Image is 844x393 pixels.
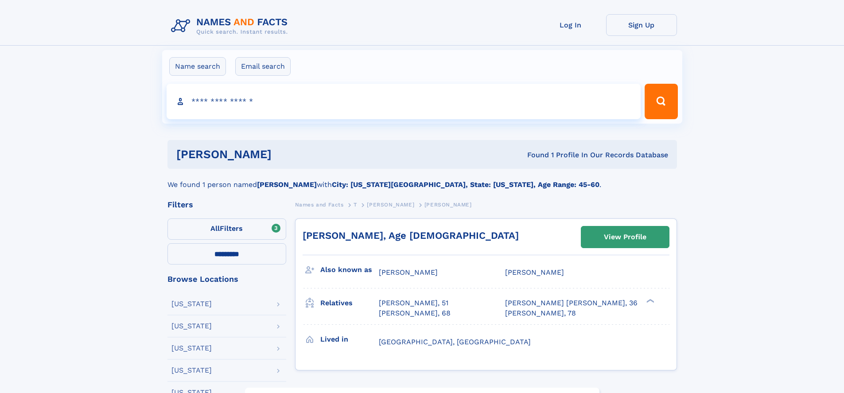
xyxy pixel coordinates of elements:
a: T [354,199,357,210]
label: Name search [169,57,226,76]
label: Email search [235,57,291,76]
span: T [354,202,357,208]
span: [GEOGRAPHIC_DATA], [GEOGRAPHIC_DATA] [379,338,531,346]
a: Names and Facts [295,199,344,210]
h3: Also known as [320,262,379,277]
h3: Lived in [320,332,379,347]
a: [PERSON_NAME], 68 [379,308,451,318]
span: [PERSON_NAME] [367,202,414,208]
button: Search Button [645,84,677,119]
b: City: [US_STATE][GEOGRAPHIC_DATA], State: [US_STATE], Age Range: 45-60 [332,180,599,189]
div: ❯ [644,298,655,304]
div: Found 1 Profile In Our Records Database [399,150,668,160]
span: All [210,224,220,233]
span: [PERSON_NAME] [505,268,564,276]
img: Logo Names and Facts [167,14,295,38]
div: Filters [167,201,286,209]
div: View Profile [604,227,646,247]
div: We found 1 person named with . [167,169,677,190]
div: Browse Locations [167,275,286,283]
div: [US_STATE] [171,345,212,352]
a: [PERSON_NAME] [PERSON_NAME], 36 [505,298,638,308]
div: [US_STATE] [171,300,212,307]
a: [PERSON_NAME], Age [DEMOGRAPHIC_DATA] [303,230,519,241]
a: Log In [535,14,606,36]
a: View Profile [581,226,669,248]
a: [PERSON_NAME] [367,199,414,210]
span: [PERSON_NAME] [424,202,472,208]
b: [PERSON_NAME] [257,180,317,189]
div: [US_STATE] [171,323,212,330]
span: [PERSON_NAME] [379,268,438,276]
div: [US_STATE] [171,367,212,374]
h1: [PERSON_NAME] [176,149,400,160]
label: Filters [167,218,286,240]
input: search input [167,84,641,119]
a: [PERSON_NAME], 78 [505,308,576,318]
a: [PERSON_NAME], 51 [379,298,448,308]
a: Sign Up [606,14,677,36]
h3: Relatives [320,296,379,311]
